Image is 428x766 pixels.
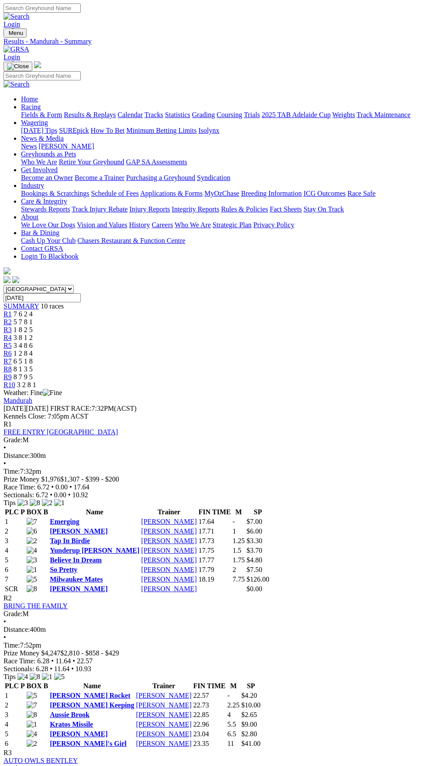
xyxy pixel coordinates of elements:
[50,721,93,728] a: Kratos Missile
[3,405,48,412] span: [DATE]
[246,556,262,564] span: $4.80
[217,111,242,118] a: Coursing
[3,326,12,333] a: R3
[3,53,20,61] a: Login
[129,205,170,213] a: Injury Reports
[74,483,90,491] span: 17.64
[242,730,257,738] span: $2.80
[3,302,39,310] a: SUMMARY
[43,508,48,516] span: B
[36,491,48,499] span: 6.72
[198,575,231,584] td: 18.19
[136,721,191,728] a: [PERSON_NAME]
[60,475,119,483] span: $1,307 - $399 - $200
[54,491,66,499] span: 0.00
[232,527,236,535] text: 1
[27,682,42,690] span: BOX
[4,575,25,584] td: 7
[228,730,236,738] text: 6.5
[50,711,90,718] a: Aussie Brook
[242,701,261,709] span: $10.00
[242,692,257,699] span: $4.20
[21,237,425,245] div: Bar & Dining
[3,71,81,80] input: Search
[14,326,33,333] span: 1 8 2 5
[3,412,425,420] div: Kennels Close: 7:05pm ACST
[141,508,197,516] th: Trainer
[135,682,192,690] th: Trainer
[3,28,27,38] button: Toggle navigation
[136,740,191,747] a: [PERSON_NAME]
[141,575,197,583] a: [PERSON_NAME]
[42,499,52,507] img: 2
[4,730,25,738] td: 5
[3,626,425,634] div: 400m
[77,657,93,665] span: 22.57
[27,518,37,526] img: 7
[3,38,425,45] div: Results - Mandurah - Summary
[140,190,203,197] a: Applications & Forms
[21,205,70,213] a: Stewards Reports
[232,575,245,583] text: 7.75
[27,721,37,728] img: 1
[3,452,425,460] div: 300m
[198,556,231,565] td: 17.77
[50,585,107,593] a: [PERSON_NAME]
[21,111,62,118] a: Fields & Form
[3,267,10,274] img: logo-grsa-white.png
[3,626,30,633] span: Distance:
[54,673,65,681] img: 5
[34,61,41,68] img: logo-grsa-white.png
[27,527,37,535] img: 6
[228,740,234,747] text: 11
[60,649,119,657] span: $2,810 - $858 - $429
[17,499,28,507] img: 3
[21,103,41,111] a: Racing
[27,585,37,593] img: 8
[3,3,81,13] input: Search
[27,556,37,564] img: 3
[21,253,79,260] a: Login To Blackbook
[332,111,355,118] a: Weights
[141,518,197,525] a: [PERSON_NAME]
[71,665,74,672] span: •
[37,657,49,665] span: 6.28
[3,318,12,326] a: R2
[91,190,138,197] a: Schedule of Fees
[12,276,19,283] img: twitter.svg
[77,237,185,244] a: Chasers Restaurant & Function Centre
[3,452,30,459] span: Distance:
[14,342,33,349] span: 3 4 8 6
[3,365,12,373] a: R8
[3,357,12,365] a: R7
[165,111,190,118] a: Statistics
[193,682,226,690] th: FIN TIME
[304,205,344,213] a: Stay On Track
[72,491,88,499] span: 10.92
[3,641,20,649] span: Time:
[3,610,23,617] span: Grade:
[246,537,262,544] span: $3.30
[50,730,107,738] a: [PERSON_NAME]
[21,229,59,236] a: Bar & Dining
[21,190,425,198] div: Industry
[3,602,68,610] a: BRING THE FAMILY
[232,547,241,554] text: 1.5
[141,527,197,535] a: [PERSON_NAME]
[347,190,375,197] a: Race Safe
[4,517,25,526] td: 1
[77,221,127,229] a: Vision and Values
[17,381,36,388] span: 3 2 8 1
[4,739,25,748] td: 6
[59,127,89,134] a: SUREpick
[129,221,150,229] a: History
[198,127,219,134] a: Isolynx
[9,30,23,36] span: Menu
[76,665,91,672] span: 10.93
[21,190,89,197] a: Bookings & Scratchings
[21,95,38,103] a: Home
[3,475,425,483] div: Prize Money $1,976
[198,527,231,536] td: 17.71
[193,720,226,729] td: 22.96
